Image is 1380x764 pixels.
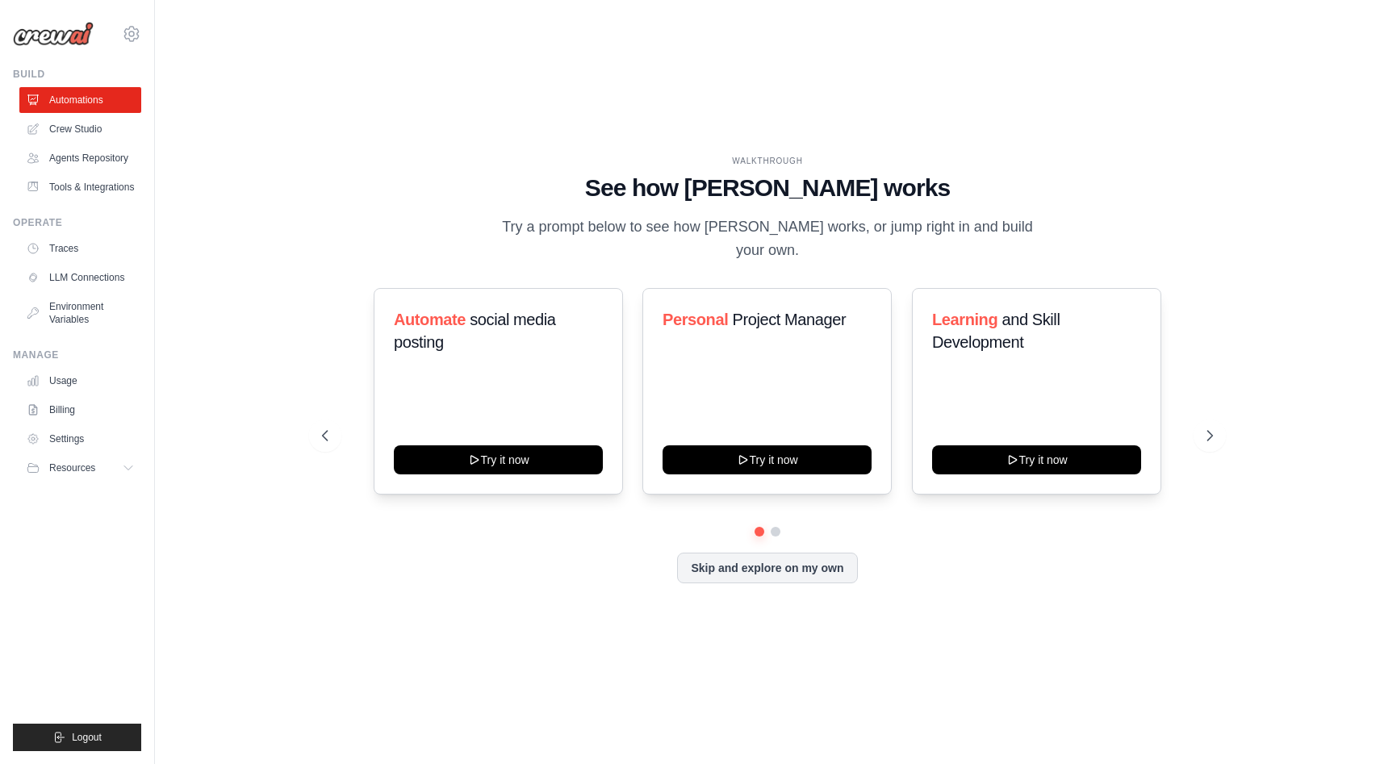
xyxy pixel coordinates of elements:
div: Operate [13,216,141,229]
div: Build [13,68,141,81]
a: Crew Studio [19,116,141,142]
a: Usage [19,368,141,394]
div: WALKTHROUGH [322,155,1213,167]
a: Tools & Integrations [19,174,141,200]
a: Settings [19,426,141,452]
a: Billing [19,397,141,423]
button: Resources [19,455,141,481]
button: Try it now [663,445,872,474]
span: Learning [932,311,997,328]
a: Environment Variables [19,294,141,332]
img: Logo [13,22,94,46]
a: LLM Connections [19,265,141,290]
p: Try a prompt below to see how [PERSON_NAME] works, or jump right in and build your own. [496,215,1039,263]
div: Manage [13,349,141,361]
h1: See how [PERSON_NAME] works [322,173,1213,202]
span: social media posting [394,311,556,351]
span: and Skill Development [932,311,1060,351]
a: Traces [19,236,141,261]
a: Automations [19,87,141,113]
span: Logout [72,731,102,744]
span: Project Manager [733,311,847,328]
button: Try it now [394,445,603,474]
span: Personal [663,311,728,328]
button: Try it now [932,445,1141,474]
a: Agents Repository [19,145,141,171]
button: Logout [13,724,141,751]
button: Skip and explore on my own [677,553,857,583]
span: Resources [49,461,95,474]
span: Automate [394,311,466,328]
